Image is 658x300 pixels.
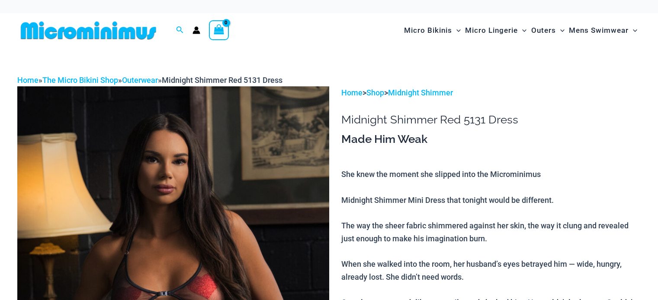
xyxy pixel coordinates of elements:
span: Micro Lingerie [465,19,518,41]
h1: Midnight Shimmer Red 5131 Dress [341,113,641,126]
img: MM SHOP LOGO FLAT [17,21,160,40]
span: Menu Toggle [518,19,526,41]
a: Home [17,76,39,85]
a: OutersMenu ToggleMenu Toggle [529,17,567,44]
span: Menu Toggle [452,19,461,41]
a: Home [341,88,363,97]
span: Mens Swimwear [569,19,629,41]
span: Menu Toggle [556,19,565,41]
a: Mens SwimwearMenu ToggleMenu Toggle [567,17,639,44]
span: Outers [531,19,556,41]
a: The Micro Bikini Shop [42,76,118,85]
a: Micro LingerieMenu ToggleMenu Toggle [463,17,529,44]
a: Midnight Shimmer [388,88,453,97]
span: Menu Toggle [629,19,637,41]
a: Search icon link [176,25,184,36]
a: Outerwear [122,76,158,85]
a: Account icon link [193,26,200,34]
h3: Made Him Weak [341,132,641,147]
a: Micro BikinisMenu ToggleMenu Toggle [402,17,463,44]
span: » » » [17,76,282,85]
p: > > [341,86,641,99]
span: Micro Bikinis [404,19,452,41]
a: View Shopping Cart, empty [209,20,229,40]
nav: Site Navigation [401,16,641,45]
a: Shop [366,88,384,97]
span: Midnight Shimmer Red 5131 Dress [162,76,282,85]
